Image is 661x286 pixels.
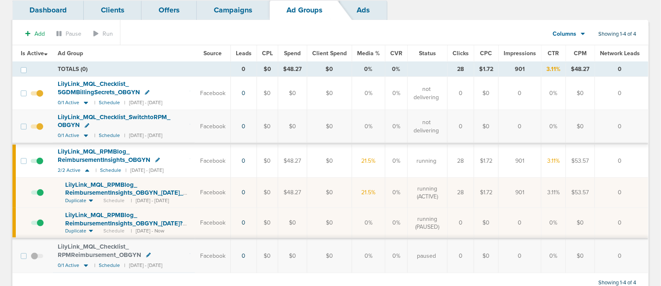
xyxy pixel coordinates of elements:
span: Columns [553,30,577,38]
span: 0/1 Active [58,100,79,106]
td: 0% [352,208,385,239]
td: $0 [257,77,278,110]
td: $0 [278,208,307,239]
button: Add [21,28,49,40]
td: Facebook [195,239,231,273]
td: $0 [566,239,595,273]
td: 0 [595,239,649,273]
td: 0 [595,62,649,77]
td: Facebook [195,110,231,144]
td: 28 [448,144,474,177]
td: 0% [541,208,566,239]
td: $0 [278,110,307,144]
td: 28 [448,178,474,208]
a: Clients [84,0,142,20]
small: Schedule [99,262,120,269]
td: $1.72 [474,144,499,177]
span: not delivering [413,85,440,101]
small: | [DATE] - Now [131,227,164,235]
td: 0% [385,110,408,144]
td: 0 [595,110,649,144]
span: LilyLink_ MQL_ Checklist_ SwitchtoRPM_ OBGYN [58,113,170,129]
small: | [94,100,95,106]
span: CVR [390,50,402,57]
span: LilyLink_ MQL_ RPMBlog_ ReimbursementInsights_ OBGYN_ [DATE]?id=190&cmp_ id=9658090 [65,211,183,235]
td: 0 [448,110,474,144]
span: Duplicate [65,197,86,204]
span: not delivering [413,118,440,134]
span: LilyLink_ MQL_ RPMBlog_ ReimbursementInsights_ OBGYN_ [DATE]_ Blog2?id=190&cmp_ id=9658090 [65,181,183,205]
td: $0 [307,110,352,144]
span: Showing 1-4 of 4 [598,31,636,38]
td: $48.27 [566,62,595,77]
td: 0% [541,239,566,273]
td: 0 [231,62,257,77]
td: $0 [307,77,352,110]
a: Dashboard [12,0,84,20]
td: $1.72 [474,62,499,77]
td: $0 [278,77,307,110]
td: $0 [257,178,278,208]
span: Network Leads [600,50,640,57]
td: 21.5% [352,144,385,177]
span: Add [34,30,45,37]
span: 0/1 Active [58,132,79,139]
td: 0% [385,178,408,208]
td: 0% [352,239,385,273]
span: Spend [284,50,301,57]
small: Schedule [100,167,121,174]
td: $0 [307,239,352,273]
td: $0 [474,77,499,110]
td: 0 [448,77,474,110]
td: $0 [474,239,499,273]
td: TOTALS (0) [53,62,231,77]
td: $0 [307,208,352,239]
td: $53.57 [566,178,595,208]
td: $0 [257,144,278,177]
td: $0 [566,77,595,110]
td: Facebook [195,144,231,177]
span: Impressions [504,50,536,57]
a: 0 [242,123,246,130]
span: Media % [357,50,380,57]
td: 0 [499,208,541,239]
a: Ads [340,0,387,20]
td: 0% [352,110,385,144]
td: 0 [448,239,474,273]
a: Ad Groups [269,0,340,20]
td: $1.72 [474,178,499,208]
td: $0 [474,110,499,144]
small: | [95,167,96,174]
td: $0 [474,208,499,239]
span: CPC [480,50,492,57]
td: 0 [595,208,649,239]
td: 3.11% [541,144,566,177]
td: $0 [307,178,352,208]
small: Schedule [99,132,120,139]
small: | [DATE] - [DATE] [124,100,162,106]
span: 2/2 Active [58,167,81,174]
a: 0 [242,219,246,226]
td: 3.11% [541,62,566,77]
td: 0% [385,144,408,177]
span: 0/1 Active [58,262,79,269]
td: 0 [499,77,541,110]
span: Clicks [453,50,469,57]
span: Ad Group [58,50,83,57]
td: $0 [307,62,352,77]
td: 0% [352,62,385,77]
td: 3.11% [541,178,566,208]
a: 0 [242,90,246,97]
span: Is Active [21,50,48,57]
a: Offers [142,0,197,20]
td: 0% [385,239,408,273]
td: Facebook [195,178,231,208]
span: Status [419,50,436,57]
span: LilyLink_ MQL_ Checklist_ RPMReimbursement_ OBGYN [58,243,141,259]
span: CPL [262,50,273,57]
td: 0% [541,77,566,110]
a: 0 [242,189,246,196]
small: | [DATE] - [DATE] [131,197,169,204]
span: CTR [548,50,559,57]
td: 0 [499,239,541,273]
